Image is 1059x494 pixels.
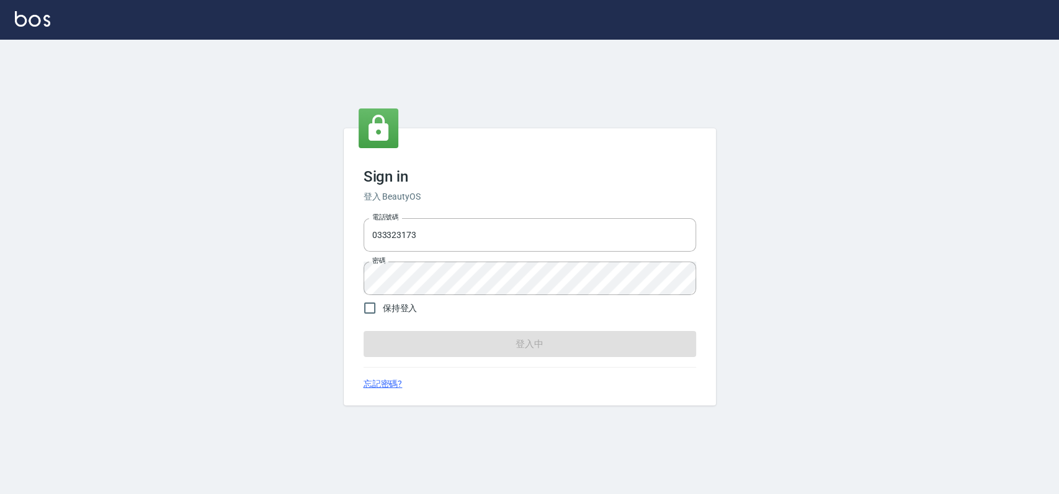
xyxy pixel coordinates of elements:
h6: 登入 BeautyOS [364,190,696,203]
h3: Sign in [364,168,696,185]
a: 忘記密碼? [364,377,403,390]
label: 電話號碼 [372,213,398,222]
label: 密碼 [372,256,385,265]
img: Logo [15,11,50,27]
span: 保持登入 [383,302,418,315]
